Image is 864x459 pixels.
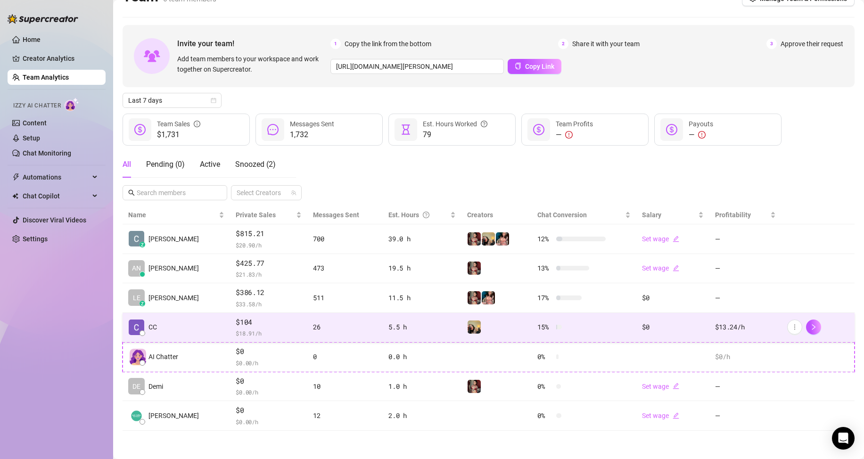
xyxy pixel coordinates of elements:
a: Settings [23,235,48,243]
span: team [291,190,296,196]
span: Messages Sent [290,120,334,128]
span: hourglass [400,124,411,135]
span: 79 [423,129,487,140]
span: 3 [766,39,777,49]
span: CC [148,322,157,332]
span: right [810,324,817,330]
span: question-circle [481,119,487,129]
a: Set wageedit [642,235,679,243]
div: — [689,129,713,140]
span: [PERSON_NAME] [148,263,199,273]
span: thunderbolt [12,173,20,181]
span: Messages Sent [313,211,359,219]
span: calendar [211,98,216,103]
span: Share it with your team [572,39,640,49]
span: 15 % [537,322,552,332]
span: 17 % [537,293,552,303]
span: Name [128,210,217,220]
span: edit [673,236,679,242]
input: Search members [137,188,214,198]
span: Copy Link [525,63,554,70]
span: 0 % [537,381,552,392]
span: $0 [236,376,302,387]
span: 1 [330,39,341,49]
span: Add team members to your workspace and work together on Supercreator. [177,54,327,74]
span: 12 % [537,234,552,244]
div: $0 [642,322,704,332]
span: Izzy AI Chatter [13,101,61,110]
span: Private Sales [236,211,276,219]
img: AI Chatter [65,98,79,111]
div: Est. Hours Worked [423,119,487,129]
div: 2.0 h [388,410,456,421]
span: edit [673,265,679,271]
img: Demi [468,291,481,304]
span: $1,731 [157,129,200,140]
div: Team Sales [157,119,200,129]
span: Active [200,160,220,169]
span: AI Chatter [148,352,178,362]
div: All [123,159,131,170]
img: Chat Copilot [12,193,18,199]
div: $0 /h [715,352,775,362]
span: $ 18.91 /h [236,328,302,338]
td: — [709,283,781,313]
div: 12 [313,410,377,421]
img: Catherine Eliza… [129,231,144,246]
span: Profitability [715,211,751,219]
span: AN [132,263,141,273]
span: Copy the link from the bottom [345,39,431,49]
span: [PERSON_NAME] [148,234,199,244]
span: $425.77 [236,258,302,269]
img: Giada Migliavac… [129,408,144,424]
div: 1.0 h [388,381,456,392]
td: — [709,401,781,431]
div: $13.24 /h [715,322,775,332]
span: Team Profits [556,120,593,128]
div: 700 [313,234,377,244]
span: $ 33.58 /h [236,299,302,309]
img: PeggySue [496,232,509,246]
td: — [709,372,781,402]
div: $0 [642,293,704,303]
span: $ 0.00 /h [236,417,302,426]
div: 11.5 h [388,293,456,303]
span: 1,732 [290,129,334,140]
span: Chat Copilot [23,189,90,204]
span: info-circle [194,119,200,129]
img: Demi [468,380,481,393]
span: Chat Conversion [537,211,587,219]
span: [PERSON_NAME] [148,293,199,303]
a: Set wageedit [642,264,679,272]
span: question-circle [423,210,429,220]
span: copy [515,63,521,69]
span: $104 [236,317,302,328]
span: dollar-circle [533,124,544,135]
span: Automations [23,170,90,185]
span: exclamation-circle [698,131,706,139]
span: exclamation-circle [565,131,573,139]
span: 2 [558,39,568,49]
div: 39.0 h [388,234,456,244]
span: $ 0.00 /h [236,387,302,397]
a: Home [23,36,41,43]
span: 0 % [537,352,552,362]
a: Team Analytics [23,74,69,81]
button: Copy Link [508,59,561,74]
th: Name [123,206,230,224]
div: — [556,129,593,140]
div: 0 [313,352,377,362]
div: Est. Hours [388,210,448,220]
div: 19.5 h [388,263,456,273]
img: CC [129,320,144,335]
div: Pending ( 0 ) [146,159,185,170]
span: [PERSON_NAME] [148,410,199,421]
span: $ 0.00 /h [236,358,302,368]
span: more [791,324,798,330]
td: — [709,254,781,284]
img: PeggySue [482,291,495,304]
div: 5.5 h [388,322,456,332]
span: dollar-circle [134,124,146,135]
span: $ 21.83 /h [236,270,302,279]
a: Set wageedit [642,383,679,390]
